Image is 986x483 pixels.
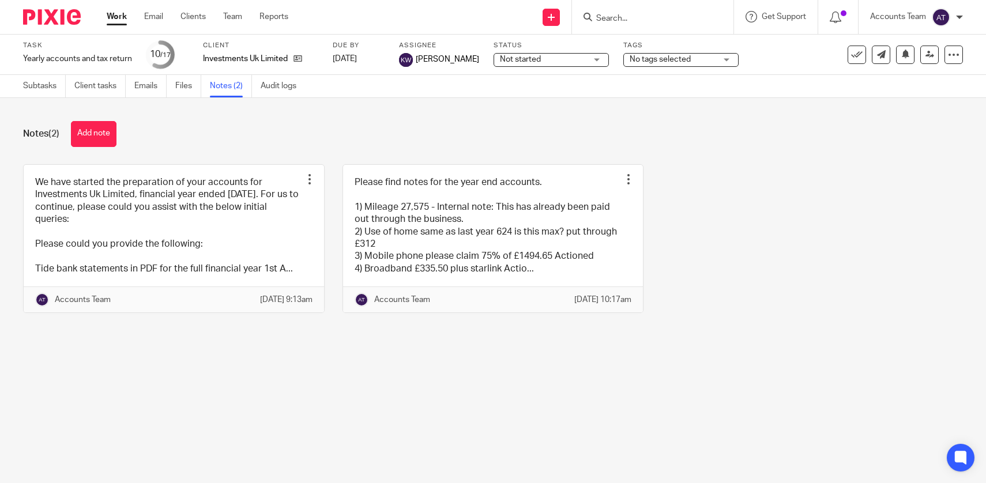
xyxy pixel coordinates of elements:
[55,294,111,305] p: Accounts Team
[180,11,206,22] a: Clients
[399,41,479,50] label: Assignee
[134,75,167,97] a: Emails
[333,41,385,50] label: Due by
[500,55,541,63] span: Not started
[762,13,806,21] span: Get Support
[259,11,288,22] a: Reports
[23,75,66,97] a: Subtasks
[203,53,288,65] p: Investments Uk Limited
[23,9,81,25] img: Pixie
[260,294,313,305] p: [DATE] 9:13am
[374,294,430,305] p: Accounts Team
[870,11,926,22] p: Accounts Team
[399,53,413,67] img: svg%3E
[48,129,59,138] span: (2)
[223,11,242,22] a: Team
[175,75,201,97] a: Files
[932,8,950,27] img: svg%3E
[623,41,739,50] label: Tags
[23,41,132,50] label: Task
[203,41,318,50] label: Client
[595,14,699,24] input: Search
[74,75,126,97] a: Client tasks
[416,54,479,65] span: [PERSON_NAME]
[630,55,691,63] span: No tags selected
[333,55,357,63] span: [DATE]
[160,52,171,58] small: /17
[494,41,609,50] label: Status
[107,11,127,22] a: Work
[355,293,368,307] img: svg%3E
[35,293,49,307] img: svg%3E
[71,121,116,147] button: Add note
[144,11,163,22] a: Email
[23,53,132,65] div: Yearly accounts and tax return
[261,75,305,97] a: Audit logs
[210,75,252,97] a: Notes (2)
[23,128,59,140] h1: Notes
[574,294,631,305] p: [DATE] 10:17am
[150,48,171,61] div: 10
